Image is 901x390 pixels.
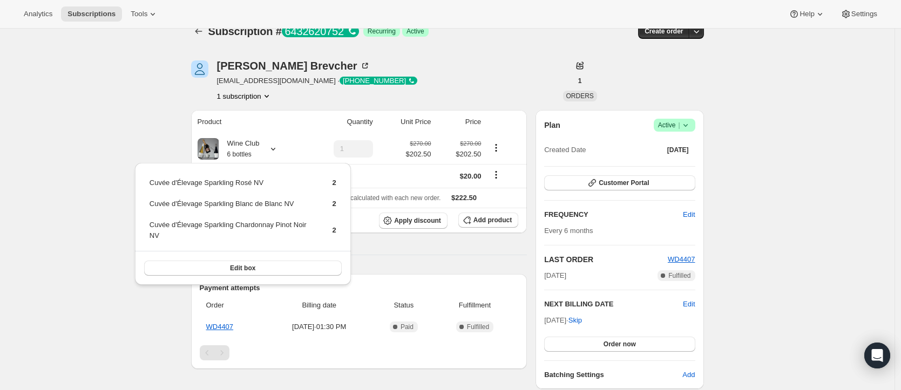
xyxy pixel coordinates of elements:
[562,312,588,329] button: Skip
[208,25,359,37] span: Subscription #
[437,149,481,160] span: $202.50
[376,110,435,134] th: Unit Price
[544,316,582,324] span: [DATE] ·
[676,206,701,223] button: Edit
[487,142,505,154] button: Product actions
[864,343,890,368] div: Open Intercom Messenger
[683,299,695,310] button: Edit
[568,315,582,326] span: Skip
[800,10,814,18] span: Help
[451,194,477,202] span: $222.50
[668,255,695,263] a: WD4407
[645,27,683,36] span: Create order
[458,213,518,228] button: Add product
[124,6,165,22] button: Tools
[544,227,593,235] span: Every 6 months
[683,209,695,220] span: Edit
[599,179,649,187] span: Customer Portal
[405,149,431,160] span: $202.50
[401,323,414,331] span: Paid
[572,73,588,88] button: 1
[217,60,370,71] div: [PERSON_NAME] Brevcher
[544,254,668,265] h2: LAST ORDER
[434,110,484,134] th: Price
[668,271,690,280] span: Fulfilled
[149,177,314,197] td: Cuvée d'Élevage Sparkling Rosé NV
[206,323,234,331] a: WD4407
[410,140,431,147] small: $270.00
[544,370,682,380] h6: Batching Settings
[217,76,418,86] span: [EMAIL_ADDRESS][DOMAIN_NAME] ·
[340,77,417,85] div: [PHONE_NUMBER]
[544,299,683,310] h2: NEXT BILLING DATE
[268,321,370,332] span: [DATE] · 01:30 PM
[131,10,147,18] span: Tools
[668,254,695,265] button: WD4407
[227,150,252,158] small: 6 bottles
[368,27,396,36] span: Recurring
[200,283,519,293] h2: Payment attempts
[544,175,695,190] button: Customer Portal
[17,6,59,22] button: Analytics
[191,24,206,39] button: Subscriptions
[544,120,560,131] h2: Plan
[282,25,359,37] div: 6432620752
[638,24,689,39] button: Create order
[333,200,336,208] span: 2
[661,142,695,158] button: [DATE]
[851,10,877,18] span: Settings
[676,366,701,384] button: Add
[333,179,336,187] span: 2
[24,10,52,18] span: Analytics
[191,60,208,78] span: Nicole Brevcher
[544,209,683,220] h2: FREQUENCY
[544,145,586,155] span: Created Date
[467,323,489,331] span: Fulfilled
[667,146,689,154] span: [DATE]
[566,92,594,100] span: ORDERS
[460,140,481,147] small: $270.00
[67,10,116,18] span: Subscriptions
[61,6,122,22] button: Subscriptions
[219,138,260,160] div: Wine Club
[198,138,219,160] img: product img
[304,110,376,134] th: Quantity
[149,198,314,218] td: Cuvée d'Élevage Sparkling Blanc de Blanc NV
[394,216,441,225] span: Apply discount
[200,293,266,317] th: Order
[438,300,512,311] span: Fulfillment
[144,261,342,276] button: Edit box
[200,345,519,360] nav: Pagination
[230,264,255,272] span: Edit box
[658,120,691,131] span: Active
[678,121,680,129] span: |
[217,91,272,101] button: Product actions
[544,270,566,281] span: [DATE]
[407,27,424,36] span: Active
[191,110,304,134] th: Product
[682,370,695,380] span: Add
[604,340,636,348] span: Order now
[268,300,370,311] span: Billing date
[333,226,336,234] span: 2
[782,6,831,22] button: Help
[473,216,512,224] span: Add product
[460,172,482,180] span: $20.00
[834,6,884,22] button: Settings
[544,337,695,352] button: Order now
[376,300,431,311] span: Status
[487,169,505,181] button: Shipping actions
[578,77,582,85] span: 1
[379,213,448,229] button: Apply discount
[149,219,314,250] td: Cuvée d'Élevage Sparkling Chardonnay Pinot Noir NV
